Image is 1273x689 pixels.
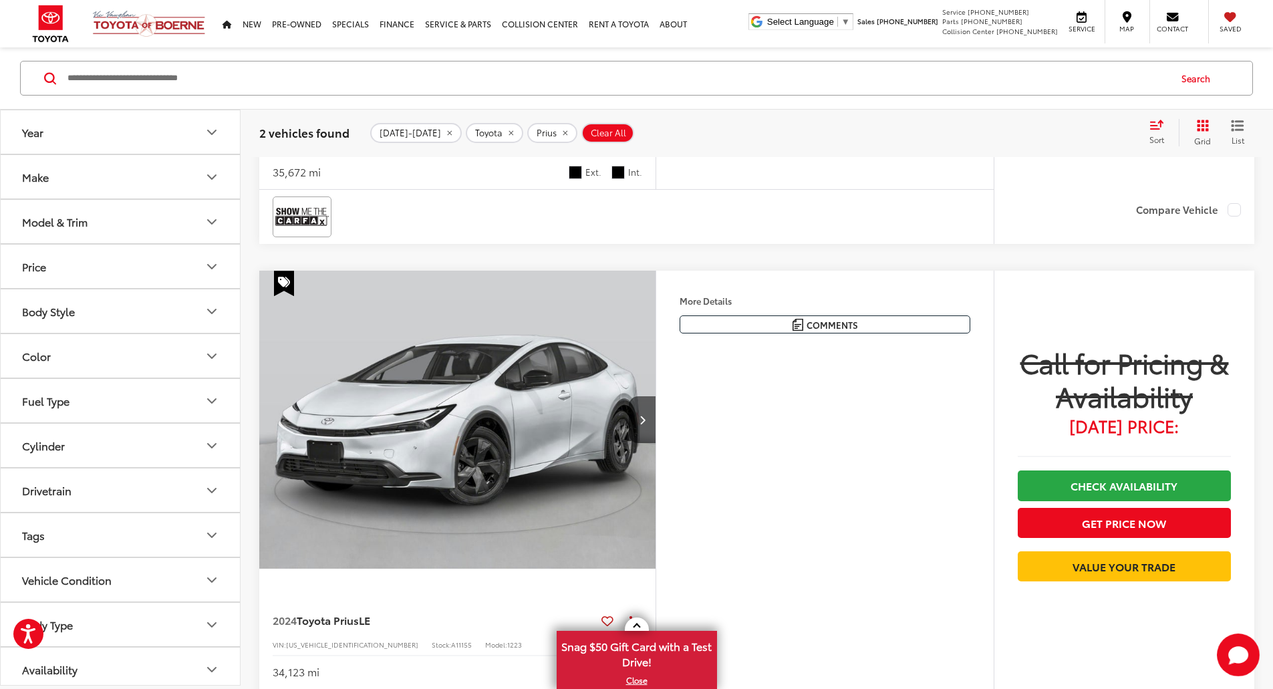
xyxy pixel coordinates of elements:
[22,215,88,228] div: Model & Trim
[942,16,959,26] span: Parts
[767,17,850,27] a: Select Language​
[1,200,241,243] button: Model & TrimModel & Trim
[1136,203,1241,217] label: Compare Vehicle
[996,26,1058,36] span: [PHONE_NUMBER]
[204,393,220,409] div: Fuel Type
[204,527,220,543] div: Tags
[359,612,370,628] span: LE
[370,122,462,142] button: remove 2022-2025
[66,62,1169,94] input: Search by Make, Model, or Keyword
[475,127,503,138] span: Toyota
[1018,470,1231,501] a: Check Availability
[22,305,75,317] div: Body Style
[466,122,523,142] button: remove Toyota
[1,110,241,154] button: YearYear
[259,271,657,569] div: 2024 Toyota Prius LE 0
[628,166,642,178] span: Int.
[1217,634,1260,676] button: Toggle Chat Window
[527,122,577,142] button: remove Prius
[274,271,294,296] span: Special
[22,350,51,362] div: Color
[22,484,72,497] div: Drivetrain
[204,438,220,454] div: Cylinder
[204,259,220,275] div: Price
[581,122,634,142] button: Clear All
[1,334,241,378] button: ColorColor
[259,124,349,140] span: 2 vehicles found
[1018,508,1231,538] button: Get Price Now
[204,483,220,499] div: Drivetrain
[1018,346,1231,412] span: Call for Pricing & Availability
[1194,134,1211,146] span: Grid
[961,16,1022,26] span: [PHONE_NUMBER]
[629,396,656,443] button: Next image
[273,613,596,628] a: 2024Toyota PriusLE
[22,439,65,452] div: Cylinder
[22,573,112,586] div: Vehicle Condition
[204,348,220,364] div: Color
[485,640,507,650] span: Model:
[1216,24,1245,33] span: Saved
[204,662,220,678] div: Availability
[841,17,850,27] span: ▼
[942,26,994,36] span: Collision Center
[1217,634,1260,676] svg: Start Chat
[273,664,319,680] div: 34,123 mi
[432,640,451,650] span: Stock:
[1,155,241,198] button: MakeMake
[275,199,329,235] img: View CARFAX report
[857,16,875,26] span: Sales
[273,164,321,180] div: 35,672 mi
[259,271,657,569] a: 2024 Toyota Prius LE2024 Toyota Prius LE2024 Toyota Prius LE2024 Toyota Prius LE
[767,17,834,27] span: Select Language
[537,127,557,138] span: Prius
[837,17,838,27] span: ​
[1018,419,1231,432] span: [DATE] Price:
[1,245,241,288] button: PricePrice
[591,127,626,138] span: Clear All
[1231,134,1244,145] span: List
[204,169,220,185] div: Make
[204,214,220,230] div: Model & Trim
[22,618,73,631] div: Body Type
[1157,24,1188,33] span: Contact
[1179,119,1221,146] button: Grid View
[204,124,220,140] div: Year
[451,640,472,650] span: A11155
[1,468,241,512] button: DrivetrainDrivetrain
[507,640,522,650] span: 1223
[1221,119,1254,146] button: List View
[22,529,45,541] div: Tags
[629,615,632,626] span: dropdown dots
[968,7,1029,17] span: [PHONE_NUMBER]
[1143,119,1179,146] button: Select sort value
[259,271,657,569] img: 2024 Toyota Prius LE
[204,572,220,588] div: Vehicle Condition
[793,319,803,330] img: Comments
[1,603,241,646] button: Body TypeBody Type
[204,303,220,319] div: Body Style
[273,612,297,628] span: 2024
[297,612,359,628] span: Toyota Prius
[22,260,46,273] div: Price
[1,379,241,422] button: Fuel TypeFuel Type
[1,289,241,333] button: Body StyleBody Style
[1169,61,1230,95] button: Search
[22,170,49,183] div: Make
[585,166,601,178] span: Ext.
[942,7,966,17] span: Service
[1,558,241,601] button: Vehicle ConditionVehicle Condition
[807,319,858,331] span: Comments
[1112,24,1141,33] span: Map
[22,663,78,676] div: Availability
[1018,551,1231,581] a: Value Your Trade
[22,394,69,407] div: Fuel Type
[273,640,286,650] span: VIN:
[1149,134,1164,145] span: Sort
[1,513,241,557] button: TagsTags
[92,10,206,37] img: Vic Vaughan Toyota of Boerne
[204,617,220,633] div: Body Type
[680,296,970,305] h4: More Details
[569,166,582,179] span: Black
